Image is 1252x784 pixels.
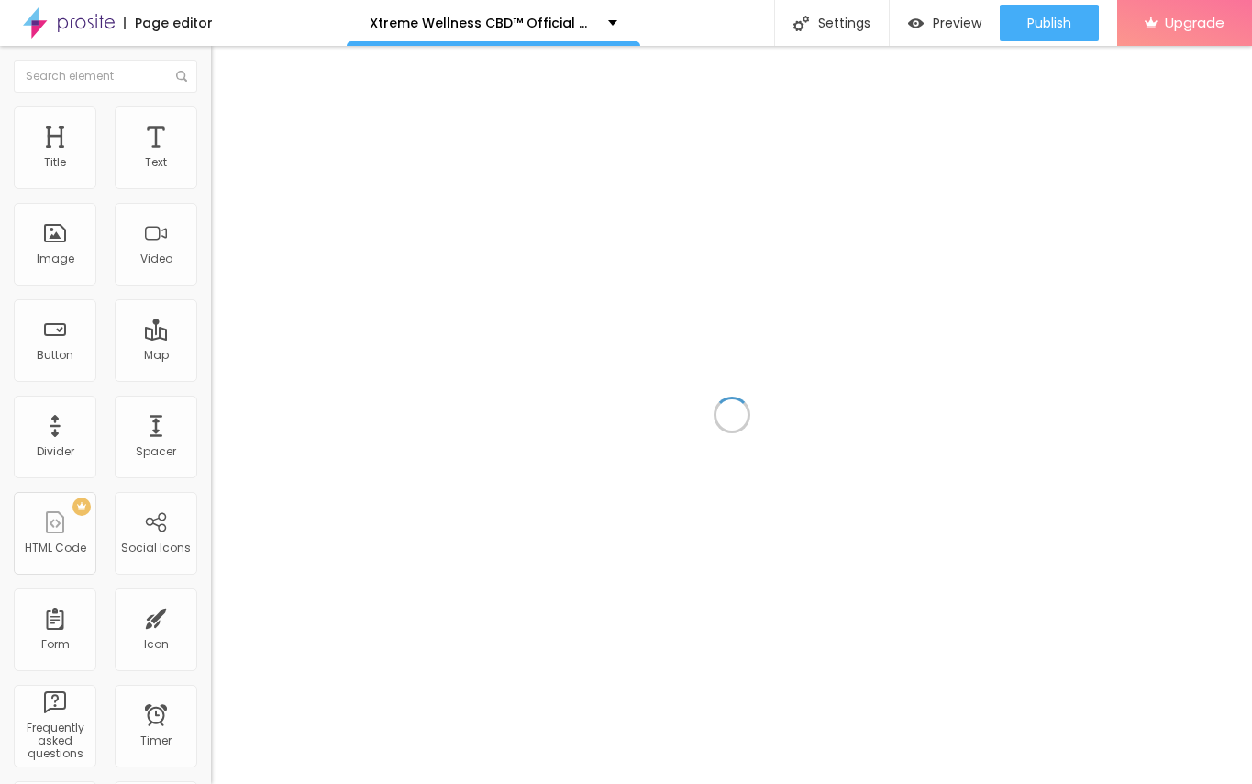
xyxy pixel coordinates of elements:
div: Map [144,349,169,362]
span: Publish [1027,16,1071,30]
span: Preview [933,16,981,30]
button: Preview [890,5,1000,41]
div: HTML Code [25,542,86,554]
img: view-1.svg [908,16,924,31]
div: Frequently asked questions [18,722,91,761]
div: Image [37,252,74,265]
div: Video [140,252,172,265]
div: Button [37,349,73,362]
div: Form [41,638,70,651]
span: Upgrade [1165,15,1224,30]
p: Xtreme Wellness CBD™ Official Website [370,17,594,29]
div: Social Icons [121,542,191,554]
button: Publish [1000,5,1099,41]
div: Spacer [136,445,176,458]
div: Text [145,156,167,169]
input: Search element [14,60,197,93]
div: Divider [37,445,74,458]
div: Title [44,156,66,169]
img: Icone [793,16,809,31]
div: Icon [144,638,169,651]
div: Timer [140,734,172,747]
div: Page editor [124,17,213,29]
img: Icone [176,71,187,82]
